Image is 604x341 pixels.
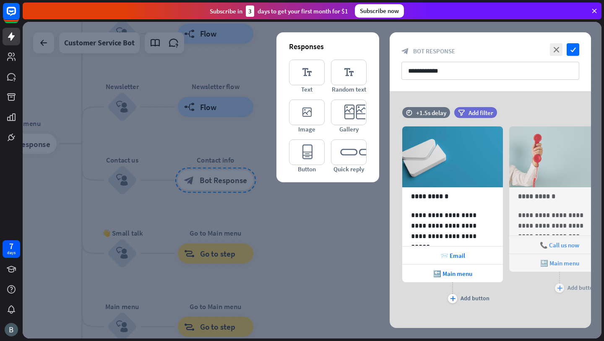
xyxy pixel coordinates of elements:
[450,296,456,301] i: plus
[440,252,465,260] span: 📨 Email
[413,47,455,55] span: Bot Response
[3,240,20,258] a: 7 days
[9,242,13,250] div: 7
[7,250,16,256] div: days
[557,286,562,291] i: plus
[540,241,579,249] span: 📞 Call us now
[406,110,412,115] i: time
[469,109,493,117] span: Add filter
[567,43,579,56] i: check
[401,47,409,55] i: block_bot_response
[461,294,489,302] div: Add button
[568,284,596,291] div: Add button
[433,270,472,278] span: 🔙 Main menu
[458,110,465,116] i: filter
[7,3,32,29] button: Open LiveChat chat widget
[540,259,579,267] span: 🔙 Main menu
[246,5,254,17] div: 3
[416,109,446,117] div: +1.5s delay
[210,5,348,17] div: Subscribe in days to get your first month for $1
[402,126,503,187] img: preview
[550,43,562,56] i: close
[355,4,404,18] div: Subscribe now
